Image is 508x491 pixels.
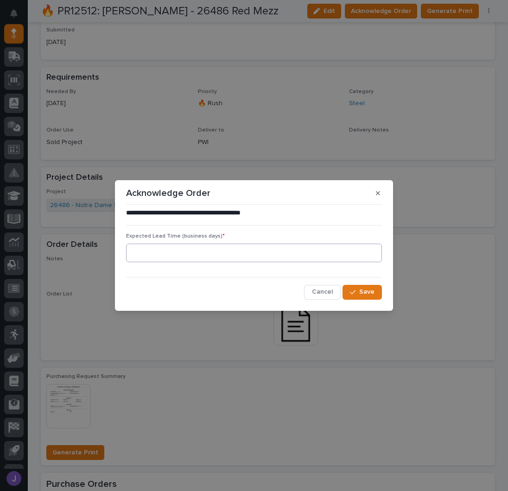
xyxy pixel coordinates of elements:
button: Save [343,285,382,300]
span: Expected Lead Time (business days) [126,233,225,239]
span: Save [359,288,375,296]
p: Acknowledge Order [126,188,210,199]
button: Cancel [304,285,341,300]
span: Cancel [312,288,333,296]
